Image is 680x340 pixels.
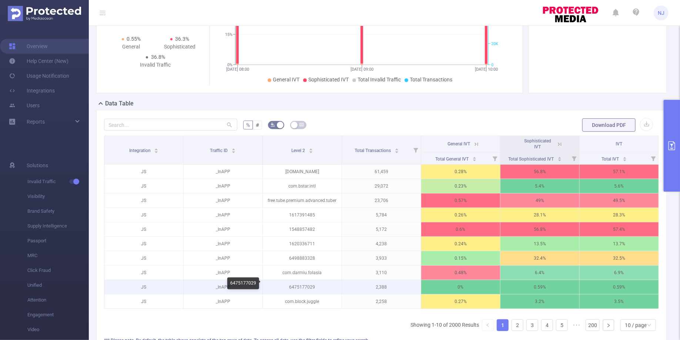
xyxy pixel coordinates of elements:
p: 6.4% [500,266,579,280]
p: JS [104,222,183,236]
p: JS [104,179,183,193]
p: _InAPP [184,208,262,222]
p: 57.1% [580,165,659,179]
span: Level 2 [291,148,306,153]
p: JS [104,266,183,280]
span: Total General IVT [435,156,470,162]
p: 5,172 [342,222,421,236]
p: 0.57% [421,193,500,208]
i: icon: caret-down [623,158,627,161]
h2: Data Table [105,99,134,108]
span: Total Transactions [410,77,452,83]
p: 0.15% [421,251,500,265]
p: 1617391485 [263,208,342,222]
p: 49% [500,193,579,208]
p: com.bstar.intl [263,179,342,193]
p: JS [104,251,183,265]
p: 57.4% [580,222,659,236]
i: icon: caret-up [472,156,476,158]
i: icon: caret-up [154,147,158,149]
span: Click Fraud [27,263,89,278]
div: Sort [154,147,158,152]
button: Download PDF [582,118,636,132]
p: _InAPP [184,165,262,179]
tspan: [DATE] 10:00 [475,67,498,72]
a: Reports [27,114,45,129]
p: 3,110 [342,266,421,280]
p: com.block.juggle [263,294,342,309]
span: Total Sophisticated IVT [509,156,555,162]
span: Video [27,322,89,337]
p: 2,388 [342,280,421,294]
span: Engagement [27,307,89,322]
i: icon: caret-up [623,156,627,158]
div: 6475177029 [227,277,259,289]
p: 6475177029 [263,280,342,294]
p: 28.1% [500,208,579,222]
span: Invalid Traffic [27,174,89,189]
a: 3 [527,320,538,331]
i: icon: caret-up [232,147,236,149]
p: 1548857482 [263,222,342,236]
li: 200 [586,319,600,331]
p: _InAPP [184,266,262,280]
span: 0.55% [127,36,141,42]
p: _InAPP [184,193,262,208]
li: Next Page [603,319,614,331]
a: 4 [542,320,553,331]
p: free.tube.premium.advanced.tuber [263,193,342,208]
i: icon: left [486,323,490,327]
p: _InAPP [184,294,262,309]
span: Sophisticated IVT [308,77,349,83]
span: % [246,122,250,128]
p: JS [104,294,183,309]
div: Sort [623,156,627,160]
a: Help Center (New) [9,54,68,68]
li: 2 [512,319,523,331]
span: General IVT [448,141,470,147]
a: 200 [586,320,599,331]
p: 56.8% [500,165,579,179]
i: icon: table [299,122,304,127]
input: Search... [104,119,237,131]
span: Total Invalid Traffic [358,77,401,83]
i: icon: caret-down [154,150,158,152]
p: 6.9% [580,266,659,280]
p: JS [104,237,183,251]
i: icon: right [606,323,611,328]
i: Filter menu [411,136,421,164]
div: Sort [231,147,236,152]
p: 0.59% [580,280,659,294]
p: 1620336711 [263,237,342,251]
tspan: [DATE] 08:00 [226,67,249,72]
span: IVT [616,141,623,147]
a: Integrations [9,83,55,98]
span: NJ [658,6,664,20]
p: 2,258 [342,294,421,309]
p: 0.23% [421,179,500,193]
p: [DOMAIN_NAME] [263,165,342,179]
li: Previous Page [482,319,494,331]
tspan: 20K [491,41,498,46]
p: 5,784 [342,208,421,222]
a: 5 [556,320,567,331]
span: # [256,122,259,128]
i: Filter menu [569,152,579,164]
i: icon: caret-down [472,158,476,161]
tspan: 0 [491,63,493,67]
div: Sort [395,147,399,152]
p: 0.48% [421,266,500,280]
tspan: [DATE] 09:00 [351,67,374,72]
tspan: 15% [225,32,232,37]
i: icon: down [647,323,651,328]
p: 0.59% [500,280,579,294]
span: Solutions [27,158,48,173]
span: Supply Intelligence [27,219,89,233]
a: Overview [9,39,48,54]
i: icon: caret-up [395,147,399,149]
div: Sort [557,156,562,160]
a: Usage Notification [9,68,69,83]
p: 13.5% [500,237,579,251]
p: _InAPP [184,280,262,294]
